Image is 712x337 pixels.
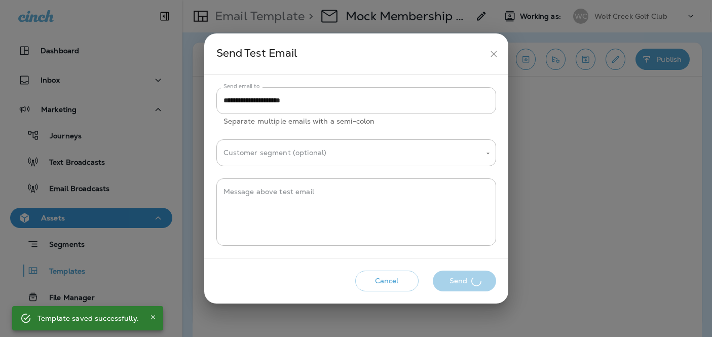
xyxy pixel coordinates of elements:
[223,83,259,90] label: Send email to
[484,45,503,63] button: close
[223,116,489,127] p: Separate multiple emails with a semi-colon
[483,149,493,158] button: Open
[147,311,159,323] button: Close
[38,309,139,327] div: Template saved successfully.
[216,45,484,63] div: Send Test Email
[355,271,419,291] button: Cancel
